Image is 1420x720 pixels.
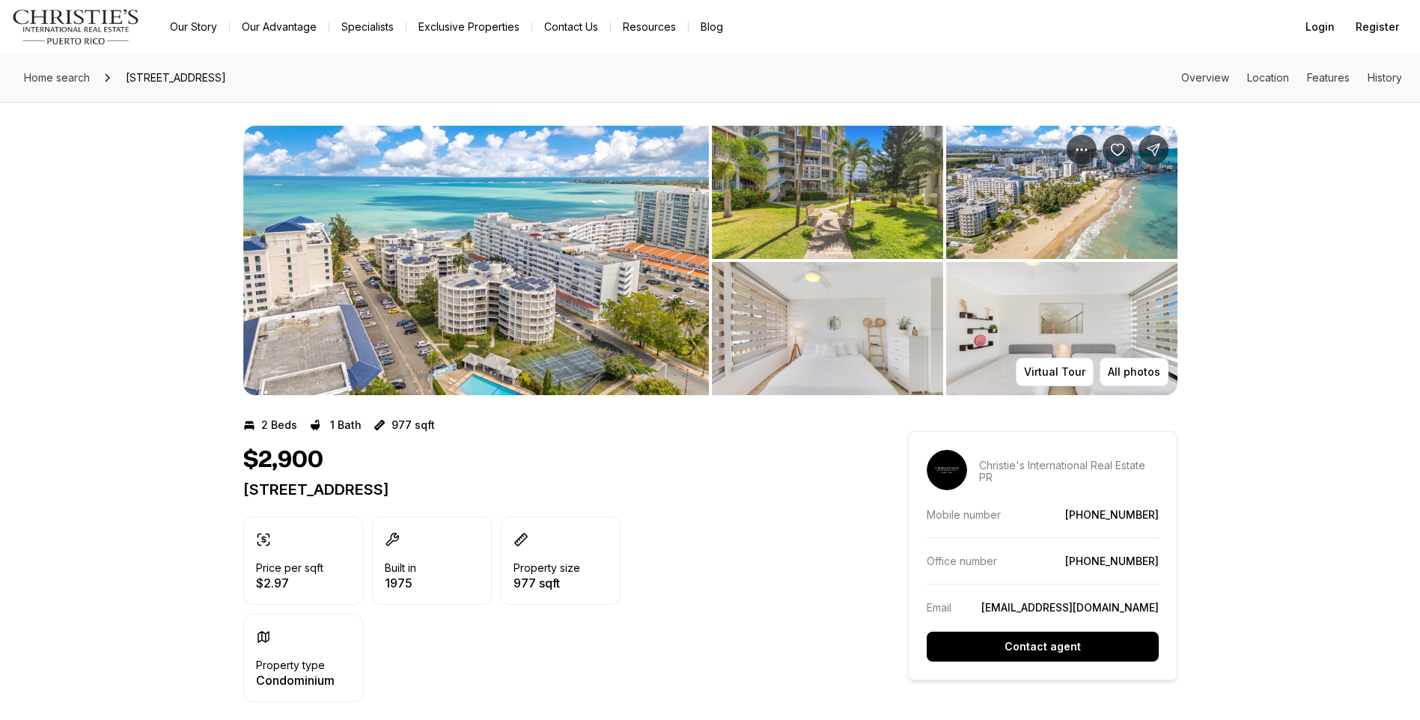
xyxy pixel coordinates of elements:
[256,562,323,574] p: Price per sqft
[330,419,362,431] p: 1 Bath
[1305,21,1335,33] span: Login
[712,126,943,259] button: View image gallery
[514,577,580,589] p: 977 sqft
[927,555,997,567] p: Office number
[243,126,1177,395] div: Listing Photos
[243,126,709,395] li: 1 of 7
[12,9,140,45] img: logo
[1103,135,1133,165] button: Save Property: 185 CALLE PINE GROVE #46-C
[1065,555,1159,567] a: [PHONE_NUMBER]
[1181,72,1402,84] nav: Page section menu
[391,419,435,431] p: 977 sqft
[385,562,416,574] p: Built in
[712,262,943,395] button: View image gallery
[981,601,1159,614] a: [EMAIL_ADDRESS][DOMAIN_NAME]
[243,480,854,498] p: [STREET_ADDRESS]
[514,562,580,574] p: Property size
[406,16,531,37] a: Exclusive Properties
[689,16,735,37] a: Blog
[256,674,335,686] p: Condominium
[1181,71,1229,84] a: Skip to: Overview
[927,632,1159,662] button: Contact agent
[1108,366,1160,378] p: All photos
[256,659,325,671] p: Property type
[1347,12,1408,42] button: Register
[158,16,229,37] a: Our Story
[611,16,688,37] a: Resources
[1139,135,1168,165] button: Share Property: 185 CALLE PINE GROVE #46-C
[946,262,1177,395] button: View image gallery
[979,460,1159,483] p: Christie's International Real Estate PR
[18,66,96,90] a: Home search
[927,601,951,614] p: Email
[946,126,1177,259] button: View image gallery
[712,126,1177,395] li: 2 of 7
[1067,135,1097,165] button: Property options
[1024,366,1085,378] p: Virtual Tour
[1247,71,1289,84] a: Skip to: Location
[1016,358,1094,386] button: Virtual Tour
[532,16,610,37] button: Contact Us
[243,446,323,475] h1: $2,900
[1296,12,1344,42] button: Login
[24,71,90,84] span: Home search
[243,126,709,395] button: View image gallery
[1005,641,1081,653] p: Contact agent
[1307,71,1350,84] a: Skip to: Features
[1356,21,1399,33] span: Register
[120,66,232,90] span: [STREET_ADDRESS]
[1368,71,1402,84] a: Skip to: History
[261,419,297,431] p: 2 Beds
[230,16,329,37] a: Our Advantage
[385,577,416,589] p: 1975
[927,508,1001,521] p: Mobile number
[329,16,406,37] a: Specialists
[256,577,323,589] p: $2.97
[1100,358,1168,386] button: All photos
[1065,508,1159,521] a: [PHONE_NUMBER]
